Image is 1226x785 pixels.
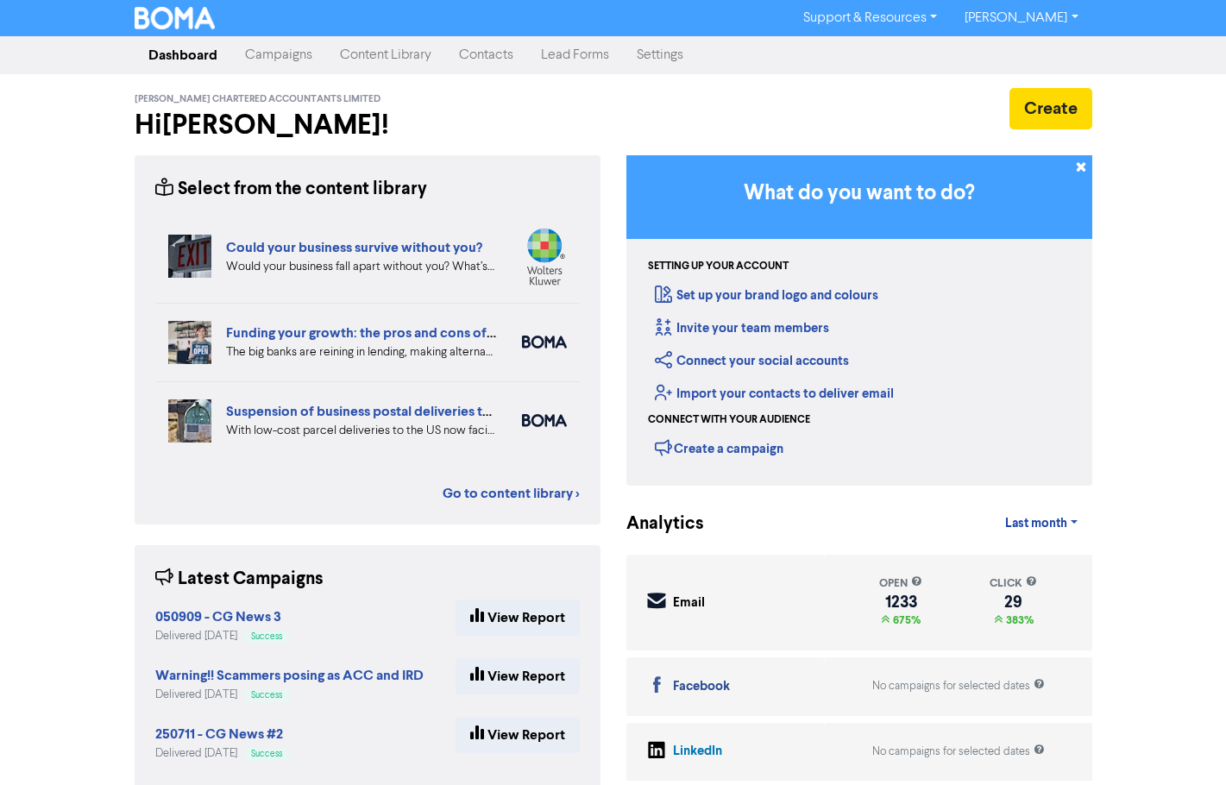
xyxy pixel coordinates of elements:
div: Delivered [DATE] [155,628,289,644]
a: Dashboard [135,38,231,72]
img: boma [522,414,567,427]
a: Set up your brand logo and colours [655,287,878,304]
strong: 050909 - CG News 3 [155,608,281,625]
a: View Report [456,717,580,753]
button: Create [1009,88,1092,129]
a: 050909 - CG News 3 [155,611,281,625]
a: Settings [623,38,697,72]
div: With low-cost parcel deliveries to the US now facing tariffs, many international postal services ... [226,422,496,440]
a: 250711 - CG News #2 [155,728,283,742]
div: Select from the content library [155,176,427,203]
span: Last month [1005,516,1067,531]
a: Invite your team members [655,320,829,336]
img: BOMA Logo [135,7,216,29]
a: Could your business survive without you? [226,239,482,256]
h3: What do you want to do? [652,181,1066,206]
div: Facebook [673,677,730,697]
a: Go to content library > [443,483,580,504]
div: open [879,575,922,592]
div: Delivered [DATE] [155,687,424,703]
a: Funding your growth: the pros and cons of alternative lenders [226,324,605,342]
div: LinkedIn [673,742,722,762]
a: View Report [456,600,580,636]
div: Delivered [DATE] [155,745,289,762]
a: Contacts [445,38,527,72]
span: [PERSON_NAME] Chartered Accountants Limited [135,93,380,105]
div: 1233 [879,595,922,609]
div: Analytics [626,511,682,537]
div: Create a campaign [655,435,783,461]
span: Success [251,750,282,758]
div: Email [673,593,705,613]
strong: Warning!! Scammers posing as ACC and IRD [155,667,424,684]
img: wolterskluwer [522,228,567,286]
a: Campaigns [231,38,326,72]
div: 29 [990,595,1037,609]
span: Success [251,691,282,700]
a: Content Library [326,38,445,72]
div: Getting Started in BOMA [626,155,1092,486]
div: No campaigns for selected dates [872,744,1045,760]
img: boma [522,336,567,349]
a: Import your contacts to deliver email [655,386,894,402]
a: View Report [456,658,580,694]
span: Success [251,632,282,641]
a: Warning!! Scammers posing as ACC and IRD [155,669,424,683]
span: 383% [1003,613,1034,627]
div: No campaigns for selected dates [872,678,1045,694]
h2: Hi [PERSON_NAME] ! [135,109,600,141]
div: The big banks are reining in lending, making alternative, non-bank lenders an attractive proposit... [226,343,496,361]
div: Connect with your audience [648,412,810,428]
div: click [990,575,1037,592]
a: Connect your social accounts [655,353,849,369]
div: Setting up your account [648,259,789,274]
a: Last month [991,506,1091,541]
a: Suspension of business postal deliveries to the [GEOGRAPHIC_DATA]: what options do you have? [226,403,833,420]
span: 675% [890,613,921,627]
div: Would your business fall apart without you? What’s your Plan B in case of accident, illness, or j... [226,258,496,276]
a: Lead Forms [527,38,623,72]
strong: 250711 - CG News #2 [155,725,283,743]
a: [PERSON_NAME] [951,4,1091,32]
iframe: Chat Widget [1140,702,1226,785]
div: Latest Campaigns [155,566,324,593]
a: Support & Resources [789,4,951,32]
